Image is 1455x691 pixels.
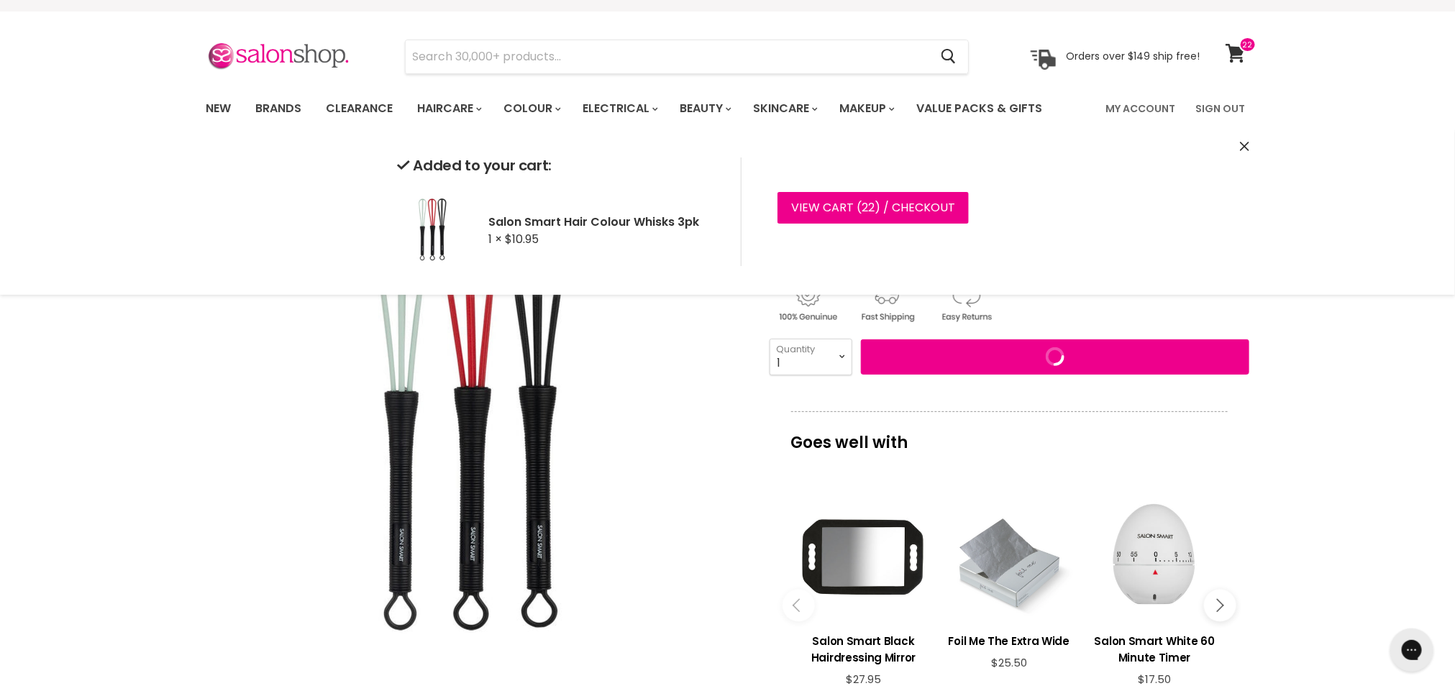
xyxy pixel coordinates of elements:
iframe: Gorgias live chat messenger [1383,623,1441,677]
a: Skincare [743,93,826,124]
span: $17.50 [1138,672,1171,687]
form: Product [405,40,969,74]
a: Makeup [829,93,903,124]
a: Haircare [407,93,491,124]
a: Beauty [670,93,740,124]
h2: Added to your cart: [397,157,718,174]
p: Orders over $149 ship free! [1067,50,1200,63]
a: Electrical [573,93,667,124]
nav: Main [188,88,1267,129]
span: 1 × [489,231,503,247]
img: genuine.gif [770,280,846,324]
a: Brands [245,93,313,124]
span: 22 [862,199,875,216]
span: $10.95 [506,231,539,247]
a: My Account [1098,93,1185,124]
h3: Foil Me The Extra Wide [944,633,1075,649]
input: Search [406,40,930,73]
img: returns.gif [928,280,1004,324]
a: Colour [493,93,570,124]
a: View product:Salon Smart White 60 Minute Timer [1089,622,1220,673]
div: Salon Smart Hair Colour Whisks 3pk image. Click or Scroll to Zoom. [206,150,744,687]
img: Salon Smart Hair Colour Whisks 3pk [397,194,469,266]
a: Value Packs & Gifts [906,93,1054,124]
a: Clearance [316,93,404,124]
a: View cart (22) / Checkout [777,192,969,224]
a: Sign Out [1187,93,1254,124]
img: shipping.gif [849,280,925,324]
h3: Salon Smart Black Hairdressing Mirror [798,633,929,666]
a: View product:Foil Me The Extra Wide [944,622,1075,656]
h3: Salon Smart White 60 Minute Timer [1089,633,1220,666]
button: Search [930,40,968,73]
a: New [196,93,242,124]
p: Goes well with [791,411,1228,459]
select: Quantity [770,339,852,375]
span: $27.95 [846,672,881,687]
a: View product:Salon Smart Black Hairdressing Mirror [798,622,929,673]
button: Close [1240,139,1249,155]
span: $25.50 [991,655,1027,670]
h2: Salon Smart Hair Colour Whisks 3pk [489,214,718,229]
ul: Main menu [196,88,1076,129]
